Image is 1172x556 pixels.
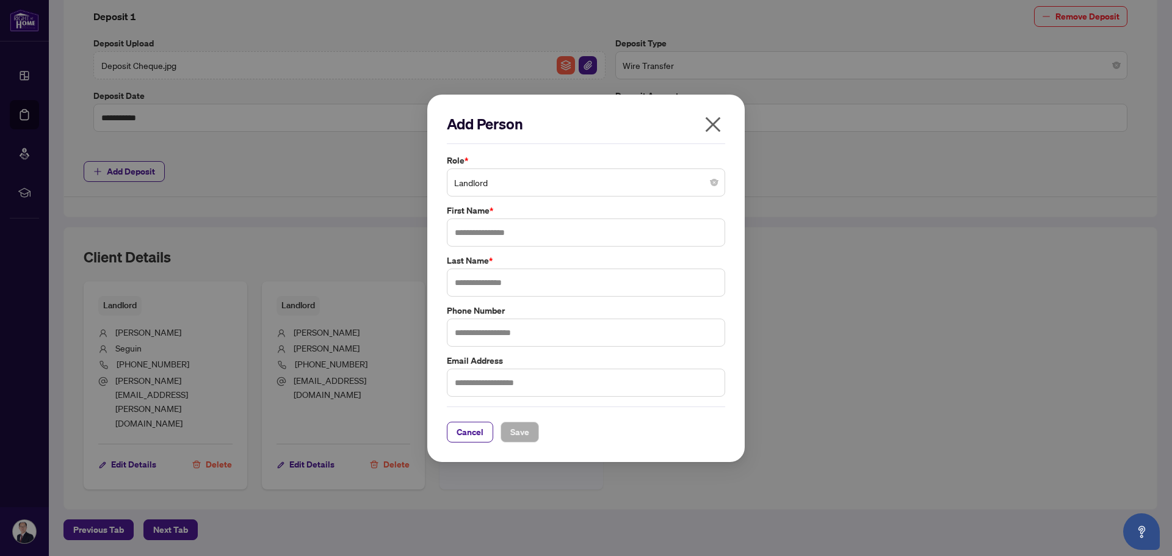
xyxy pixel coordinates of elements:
[1123,513,1160,550] button: Open asap
[711,179,718,186] span: close-circle
[447,154,725,167] label: Role
[454,171,718,194] span: Landlord
[457,422,483,441] span: Cancel
[447,204,725,217] label: First Name
[501,421,539,442] button: Save
[447,353,725,367] label: Email Address
[703,115,723,134] span: close
[447,303,725,317] label: Phone Number
[447,114,725,134] h2: Add Person
[447,254,725,267] label: Last Name
[447,421,493,442] button: Cancel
